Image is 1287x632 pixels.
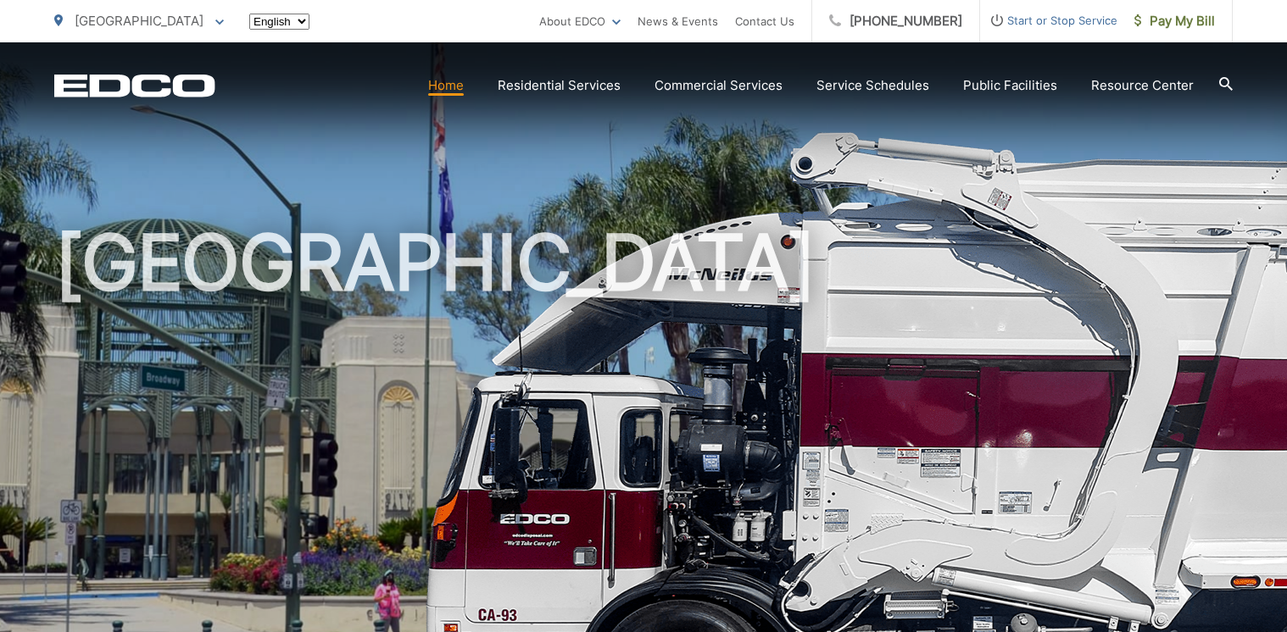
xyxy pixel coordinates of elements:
[428,75,464,96] a: Home
[963,75,1057,96] a: Public Facilities
[638,11,718,31] a: News & Events
[498,75,621,96] a: Residential Services
[735,11,794,31] a: Contact Us
[249,14,309,30] select: Select a language
[655,75,783,96] a: Commercial Services
[539,11,621,31] a: About EDCO
[1134,11,1215,31] span: Pay My Bill
[75,13,203,29] span: [GEOGRAPHIC_DATA]
[1091,75,1194,96] a: Resource Center
[816,75,929,96] a: Service Schedules
[54,74,215,97] a: EDCD logo. Return to the homepage.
